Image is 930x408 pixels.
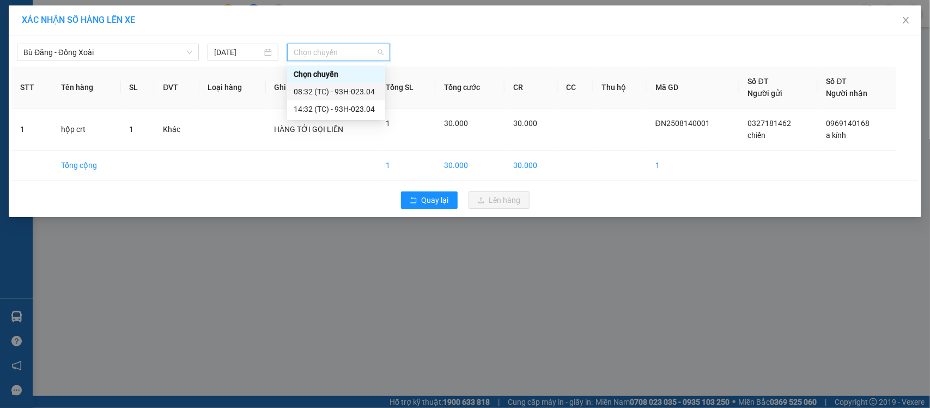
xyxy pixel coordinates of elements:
[22,15,135,25] span: XÁC NHẬN SỐ HÀNG LÊN XE
[287,65,385,83] div: Chọn chuyến
[8,71,25,83] span: CR :
[85,9,159,35] div: VP Đồng Xoài
[647,151,739,181] td: 1
[647,67,739,109] th: Mã GD
[377,67,435,109] th: Tổng SL
[444,119,468,128] span: 30.000
[11,67,52,109] th: STT
[748,119,792,128] span: 0327181462
[154,67,199,109] th: ĐVT
[275,125,344,134] span: HÀNG TỚI GỌI LIỀN
[294,86,379,98] div: 08:32 (TC) - 93H-023.04
[52,67,121,109] th: Tên hàng
[748,131,766,140] span: chiến
[469,191,530,209] button: uploadLên hàng
[435,151,504,181] td: 30.000
[558,67,593,109] th: CC
[8,70,79,83] div: 30.000
[748,89,783,98] span: Người gửi
[199,67,266,109] th: Loại hàng
[655,119,710,128] span: ĐN2508140001
[748,77,769,86] span: Số ĐT
[121,67,155,109] th: SL
[23,44,192,61] span: Bù Đăng - Đồng Xoài
[52,109,121,151] td: hộp crt
[826,77,847,86] span: Số ĐT
[504,67,558,109] th: CR
[826,89,868,98] span: Người nhận
[266,67,377,109] th: Ghi chú
[214,46,262,58] input: 14/08/2025
[422,194,449,206] span: Quay lại
[593,67,647,109] th: Thu hộ
[435,67,504,109] th: Tổng cước
[85,35,159,49] div: a kính
[826,119,870,128] span: 0969140168
[11,109,52,151] td: 1
[294,44,383,61] span: Chọn chuyến
[377,151,435,181] td: 1
[504,151,558,181] td: 30.000
[130,125,134,134] span: 1
[9,35,77,49] div: chiến
[154,109,199,151] td: Khác
[9,9,77,35] div: VP Đắk Nhau
[826,131,847,140] span: a kính
[513,119,537,128] span: 30.000
[401,191,458,209] button: rollbackQuay lại
[386,119,390,128] span: 1
[294,103,379,115] div: 14:32 (TC) - 93H-023.04
[294,68,379,80] div: Chọn chuyến
[85,10,111,22] span: Nhận:
[410,196,417,205] span: rollback
[9,10,26,22] span: Gửi:
[902,16,910,25] span: close
[891,5,921,36] button: Close
[52,151,121,181] td: Tổng cộng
